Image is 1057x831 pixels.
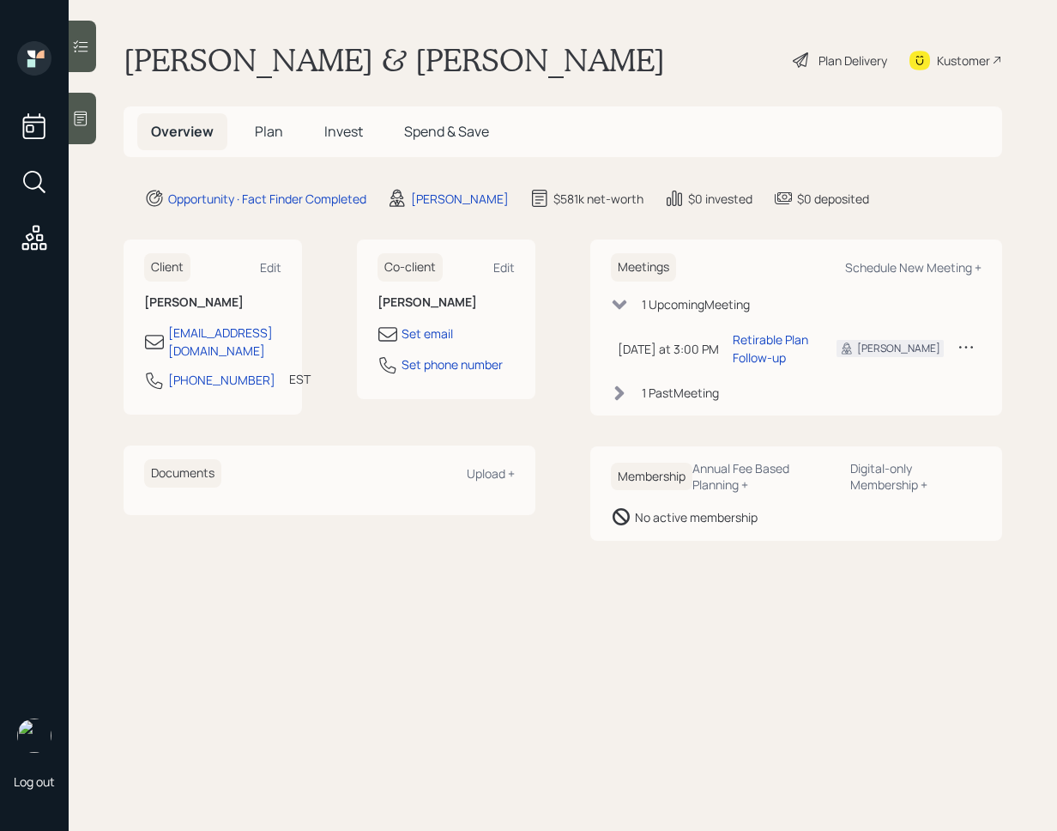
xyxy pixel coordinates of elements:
span: Plan [255,122,283,141]
h1: [PERSON_NAME] & [PERSON_NAME] [124,41,665,79]
div: Schedule New Meeting + [845,259,981,276]
div: $0 invested [688,190,752,208]
span: Overview [151,122,214,141]
div: Edit [493,259,515,276]
div: Retirable Plan Follow-up [733,331,809,367]
div: 1 Upcoming Meeting [642,295,750,313]
div: [EMAIL_ADDRESS][DOMAIN_NAME] [168,324,281,360]
div: Kustomer [937,52,990,70]
h6: [PERSON_NAME] [377,295,515,310]
div: Opportunity · Fact Finder Completed [168,190,366,208]
div: EST [289,370,311,388]
div: Upload + [467,465,515,482]
div: Log out [14,773,55,790]
h6: Co-client [377,253,443,282]
img: retirable_logo.png [17,719,51,753]
div: [PERSON_NAME] [857,341,940,356]
h6: Client [144,253,190,282]
div: $0 deposited [797,190,869,208]
div: 1 Past Meeting [642,384,719,402]
div: Set email [402,325,453,343]
div: $581k net-worth [553,190,643,208]
h6: Meetings [611,253,676,282]
div: [PHONE_NUMBER] [168,371,275,389]
div: No active membership [635,508,758,526]
h6: [PERSON_NAME] [144,295,281,310]
div: Set phone number [402,355,503,373]
div: Annual Fee Based Planning + [692,460,837,493]
div: [PERSON_NAME] [411,190,509,208]
span: Invest [324,122,363,141]
div: Digital-only Membership + [850,460,981,493]
div: [DATE] at 3:00 PM [618,340,719,358]
div: Plan Delivery [818,52,887,70]
h6: Documents [144,459,221,488]
div: Edit [260,259,281,276]
h6: Membership [611,463,692,491]
span: Spend & Save [404,122,489,141]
